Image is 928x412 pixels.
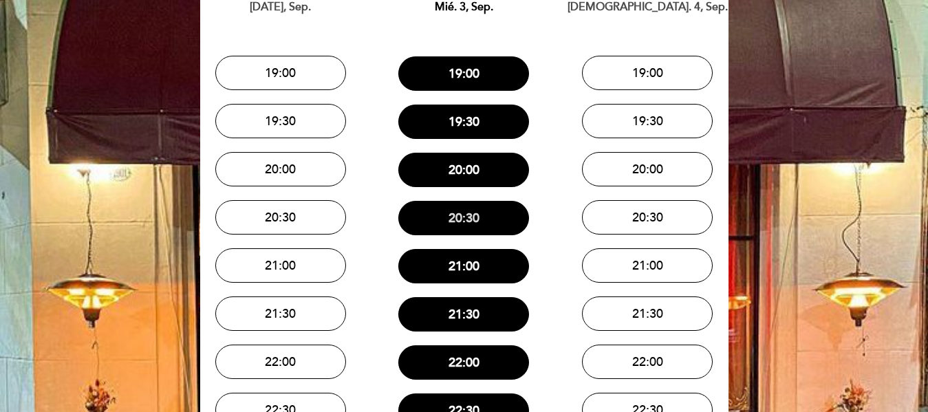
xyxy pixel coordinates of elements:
button: 20:30 [215,200,346,235]
button: 19:30 [398,105,529,139]
button: 20:30 [398,201,529,235]
button: 21:30 [215,296,346,331]
button: 20:00 [398,153,529,187]
button: 21:30 [582,296,713,331]
button: 22:00 [582,345,713,379]
button: 19:30 [582,104,713,138]
button: 21:00 [215,248,346,283]
button: 20:00 [582,152,713,186]
button: 19:30 [215,104,346,138]
button: 19:00 [215,56,346,90]
button: 19:00 [398,56,529,91]
button: 21:00 [398,249,529,283]
button: 22:00 [398,345,529,380]
button: 20:00 [215,152,346,186]
button: 21:30 [398,297,529,332]
button: 19:00 [582,56,713,90]
button: 20:30 [582,200,713,235]
button: 21:00 [582,248,713,283]
button: 22:00 [215,345,346,379]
